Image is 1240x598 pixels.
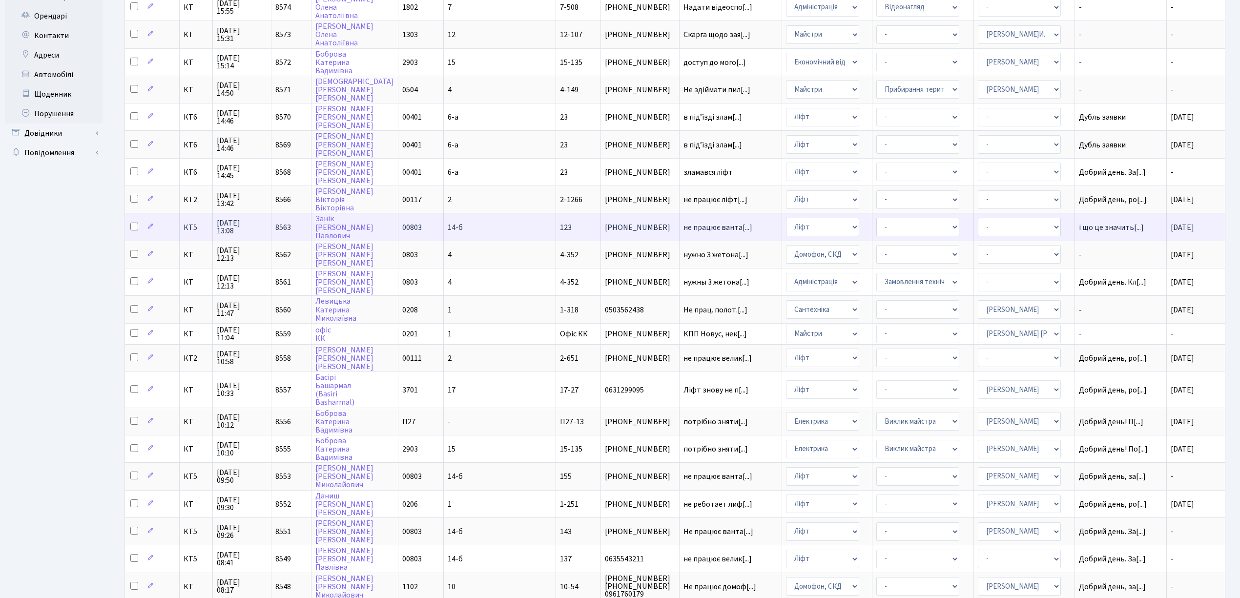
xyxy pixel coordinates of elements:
span: в підʼїзді злам[...] [683,140,742,150]
span: [DATE] 09:26 [217,524,267,539]
span: [DATE] [1171,112,1194,123]
span: 4-352 [560,249,579,260]
span: Не працює домоф[...] [683,581,756,592]
a: [PERSON_NAME][PERSON_NAME][PERSON_NAME] [315,268,373,296]
span: КТ [184,3,208,11]
span: 00803 [402,222,422,233]
span: [PHONE_NUMBER] [605,418,675,426]
span: [DATE] [1171,194,1194,205]
span: 8557 [275,385,291,395]
span: 8552 [275,499,291,510]
span: не працює велик[...] [683,353,752,364]
span: 1 [448,499,452,510]
span: не реботает лиф[...] [683,499,752,510]
span: 10-54 [560,581,579,592]
span: 8560 [275,305,291,315]
span: 00111 [402,353,422,364]
span: КТ [184,86,208,94]
span: Добрий день. За[...] [1079,526,1146,537]
span: 14-б [448,222,463,233]
span: - [1079,251,1162,259]
a: Занік[PERSON_NAME]Павлович [315,214,373,241]
span: 15 [448,444,455,454]
span: [DATE] 09:30 [217,496,267,512]
span: не працює велик[...] [683,554,752,564]
span: 8548 [275,581,291,592]
span: [PHONE_NUMBER] [605,354,675,362]
span: 00803 [402,526,422,537]
span: Добрий день. Кл[...] [1079,277,1146,288]
span: [DATE] 11:47 [217,302,267,317]
span: [DATE] 08:17 [217,578,267,594]
span: потрібно зняти[...] [683,444,748,454]
span: 12 [448,29,455,40]
span: КТ5 [184,224,208,231]
span: [PHONE_NUMBER] [605,141,675,149]
span: 15-135 [560,444,582,454]
span: Не здіймати пил[...] [683,84,750,95]
span: 0504 [402,84,418,95]
span: КТ6 [184,113,208,121]
span: КТ5 [184,473,208,480]
span: [DATE] [1171,385,1194,395]
span: 8571 [275,84,291,95]
span: 8570 [275,112,291,123]
a: Щоденник [5,84,103,104]
span: КТ [184,445,208,453]
span: 7 [448,2,452,13]
a: офісКК [315,325,331,344]
span: [PHONE_NUMBER] [605,86,675,94]
span: 2903 [402,444,418,454]
span: Добрий день! П[...] [1079,416,1143,427]
a: [PERSON_NAME]ОленаАнатоліївна [315,21,373,48]
span: [DATE] [1171,140,1194,150]
span: [PHONE_NUMBER] [605,528,675,536]
span: 0631299095 [605,386,675,394]
span: Офіс КК [560,329,588,339]
span: [DATE] 12:13 [217,247,267,262]
span: - [1079,306,1162,314]
span: КТ5 [184,528,208,536]
span: [DATE] [1171,277,1194,288]
span: 1 [448,305,452,315]
span: [DATE] [1171,499,1194,510]
span: 2903 [402,57,418,68]
a: [PERSON_NAME][PERSON_NAME][PERSON_NAME] [315,103,373,131]
a: ЛевицькаКатеринаМиколаївна [315,296,356,324]
span: Добрий день, за[...] [1079,471,1146,482]
span: 143 [560,526,572,537]
span: 0208 [402,305,418,315]
a: [PERSON_NAME][PERSON_NAME][PERSON_NAME] [315,159,373,186]
a: [PERSON_NAME][PERSON_NAME]Павлівна [315,545,373,573]
span: 2-1266 [560,194,582,205]
a: БоброваКатеринаВадимівна [315,408,352,435]
a: Автомобілі [5,65,103,84]
span: [DATE] 14:45 [217,164,267,180]
span: КТ [184,500,208,508]
span: Не прац. полот.[...] [683,305,747,315]
span: 23 [560,167,568,178]
span: - [1171,329,1174,339]
span: - [1079,3,1162,11]
span: 14-б [448,554,463,564]
span: КТ2 [184,354,208,362]
span: - [1171,167,1174,178]
span: 137 [560,554,572,564]
span: [DATE] 12:13 [217,274,267,290]
span: 0803 [402,249,418,260]
span: 1303 [402,29,418,40]
a: Адреси [5,45,103,65]
span: [DATE] [1171,416,1194,427]
span: - [1171,29,1174,40]
span: Добрий день, за[...] [1079,581,1146,592]
span: 4 [448,84,452,95]
span: 00803 [402,471,422,482]
span: 14-б [448,471,463,482]
a: [PERSON_NAME][PERSON_NAME][PERSON_NAME] [315,518,373,545]
span: 00803 [402,554,422,564]
span: 6-а [448,112,458,123]
span: [DATE] 10:33 [217,382,267,397]
span: не працює ванта[...] [683,471,752,482]
span: не працює ліфт[...] [683,194,747,205]
span: [PHONE_NUMBER] [605,113,675,121]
